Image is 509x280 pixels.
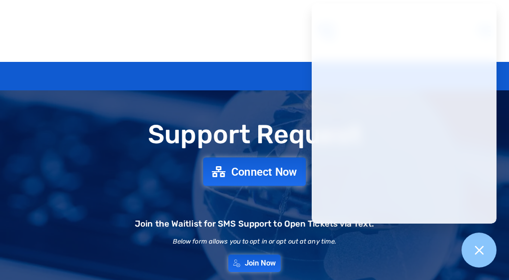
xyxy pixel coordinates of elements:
h1: Support Request [5,120,504,149]
h2: Join the Waitlist for SMS Support to Open Tickets via Text. [135,220,374,228]
h2: Below form allows you to opt in or opt out at any time. [173,238,337,245]
a: Join Now [228,255,281,272]
span: Connect Now [231,166,297,177]
iframe: Chatgenie Messenger [312,3,497,224]
span: Join Now [245,260,276,267]
a: Connect Now [203,158,306,186]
